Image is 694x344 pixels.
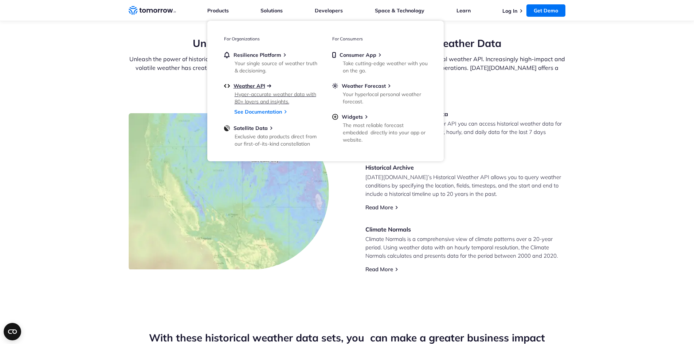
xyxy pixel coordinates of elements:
a: Weather APIHyper-accurate weather data with 80+ layers and insights. [224,83,319,104]
h3: For Organizations [224,36,319,41]
a: Solutions [260,7,283,14]
img: satellite-data-menu.png [224,125,230,131]
span: Satellite Data [234,125,268,131]
p: Unleash the power of historical weather data on your business performance with [DATE][DOMAIN_NAME... [129,55,566,81]
a: Read More [365,266,393,273]
a: Get Demo [526,4,565,17]
span: Resilience Platform [234,52,281,58]
span: Widgets [342,114,363,120]
img: Template-1.jpg [162,155,236,279]
a: Satellite DataExclusive data products direct from our first-of-its-kind constellation [224,125,319,146]
div: Your single source of weather truth & decisioning. [235,60,319,74]
img: bell.svg [224,52,230,58]
img: api.svg [224,83,230,89]
img: plus-circle.svg [332,114,338,120]
h3: Climate Normals [365,225,566,233]
div: Your hyperlocal personal weather forecast. [343,91,428,105]
h3: For Consumers [332,36,427,41]
span: Weather Forecast [342,83,386,89]
a: Products [207,7,229,14]
span: Weather API [234,83,265,89]
div: Hyper-accurate weather data with 80+ layers and insights. [235,91,319,105]
a: Learn [456,7,471,14]
h2: Unlock Business Potential with Precise Historical Weather Data [129,36,566,50]
a: Space & Technology [375,7,424,14]
img: mobile.svg [332,52,336,58]
a: Developers [315,7,343,14]
a: See Documentation [234,108,282,115]
a: Log In [502,8,517,14]
a: Resilience PlatformYour single source of weather truth & decisioning. [224,52,319,73]
h3: Historical Archive [365,163,566,171]
a: Consumer AppTake cutting-edge weather with you on the go. [332,52,427,73]
p: Climate Normals is a comprehensive view of climate patterns over a 20-year period. Using weather ... [365,235,566,260]
img: sun.svg [332,83,338,89]
a: WidgetsThe most reliable forecast embedded directly into your app or website. [332,114,427,142]
p: Using the recent history weather API you can access historical weather data for your location, in... [365,119,566,136]
button: Open CMP widget [4,323,21,340]
h3: Recent-History Weather Data [365,110,566,118]
div: Exclusive data products direct from our first-of-its-kind constellation [235,133,319,147]
p: [DATE][DOMAIN_NAME]’s Historical Weather API allows you to query weather conditions by specifying... [365,173,566,198]
a: Weather ForecastYour hyperlocal personal weather forecast. [332,83,427,104]
span: Consumer App [340,52,376,58]
a: Read More [365,204,393,211]
div: Take cutting-edge weather with you on the go. [343,60,428,74]
div: The most reliable forecast embedded directly into your app or website. [343,122,428,143]
img: image1.jpg [129,113,329,269]
a: Home link [129,5,176,16]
